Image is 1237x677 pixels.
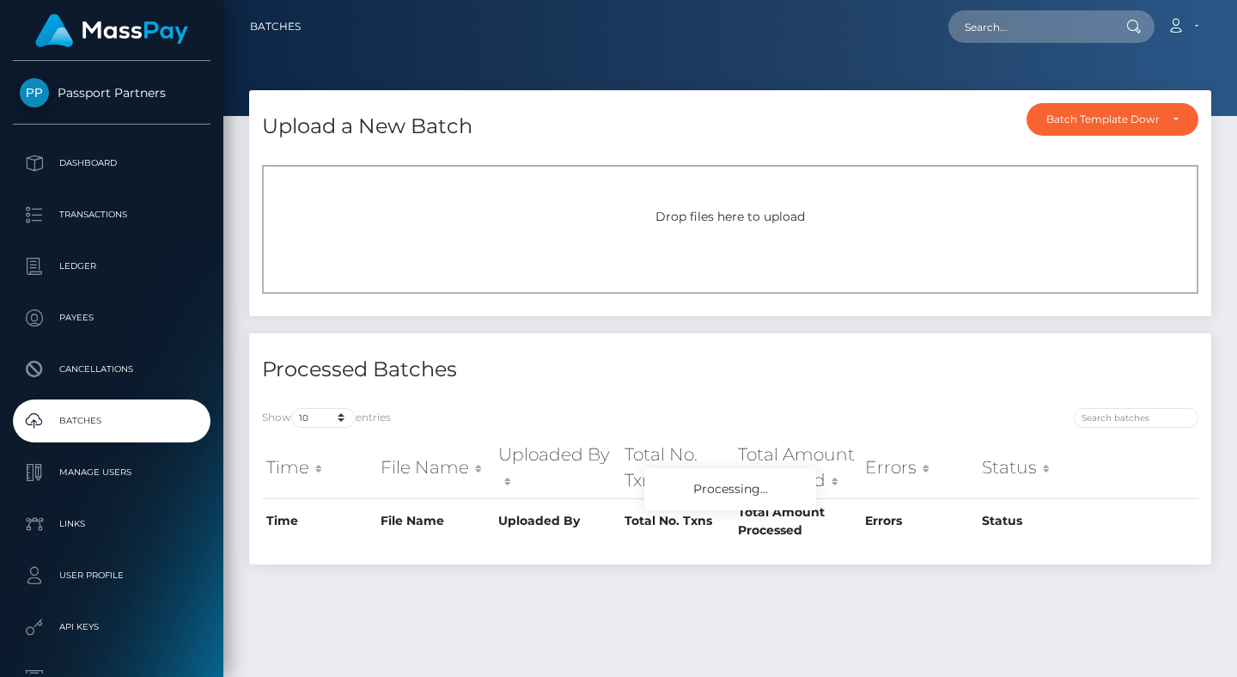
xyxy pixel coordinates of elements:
p: Links [20,511,204,537]
a: Batches [250,9,301,45]
select: Showentries [291,408,356,428]
img: Passport Partners [20,78,49,107]
a: Cancellations [13,348,210,391]
a: Links [13,503,210,546]
div: Batch Template Download [1046,113,1159,126]
th: Total No. Txns [620,498,734,544]
p: Cancellations [20,357,204,382]
th: Errors [861,498,978,544]
a: Dashboard [13,142,210,185]
th: Uploaded By [494,437,619,498]
label: Show entries [262,408,391,428]
th: Time [262,498,376,544]
p: Payees [20,305,204,331]
th: Total No. Txns [620,437,734,498]
div: Processing... [644,468,816,510]
th: Time [262,437,376,498]
a: API Keys [13,606,210,649]
th: Status [978,437,1095,498]
th: Total Amount Processed [734,437,860,498]
th: File Name [376,498,494,544]
th: Errors [861,437,978,498]
span: Passport Partners [13,85,210,101]
th: File Name [376,437,494,498]
p: Ledger [20,253,204,279]
p: User Profile [20,563,204,589]
p: API Keys [20,614,204,640]
a: Batches [13,399,210,442]
a: Manage Users [13,451,210,494]
input: Search batches [1074,408,1198,428]
th: Uploaded By [494,498,619,544]
h4: Processed Batches [262,355,717,385]
th: Total Amount Processed [734,498,860,544]
img: MassPay Logo [35,14,188,47]
input: Search... [948,10,1110,43]
span: Drop files here to upload [655,209,805,224]
th: Status [978,498,1095,544]
button: Batch Template Download [1027,103,1198,136]
a: User Profile [13,554,210,597]
p: Batches [20,408,204,434]
a: Transactions [13,193,210,236]
p: Dashboard [20,150,204,176]
a: Ledger [13,245,210,288]
h4: Upload a New Batch [262,112,472,142]
a: Payees [13,296,210,339]
p: Manage Users [20,460,204,485]
p: Transactions [20,202,204,228]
